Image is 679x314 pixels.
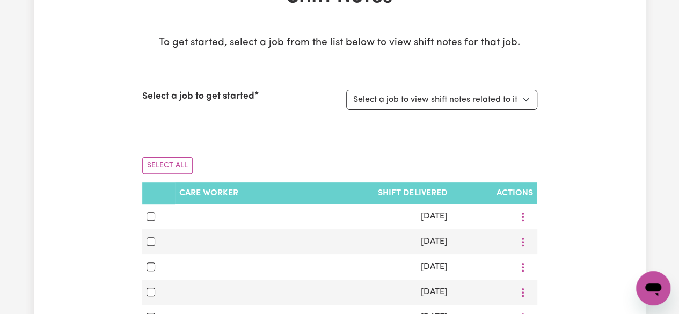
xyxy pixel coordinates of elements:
button: More options [513,208,533,225]
button: More options [513,284,533,301]
iframe: Button to launch messaging window [636,271,670,305]
button: Select All [142,157,193,174]
span: Care Worker [179,189,238,198]
td: [DATE] [304,229,451,254]
th: Actions [451,182,537,204]
button: More options [513,233,533,250]
td: [DATE] [304,204,451,229]
td: [DATE] [304,254,451,280]
th: Shift delivered [304,182,451,204]
p: To get started, select a job from the list below to view shift notes for that job. [142,35,537,51]
td: [DATE] [304,280,451,305]
button: More options [513,259,533,275]
label: Select a job to get started [142,90,254,104]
